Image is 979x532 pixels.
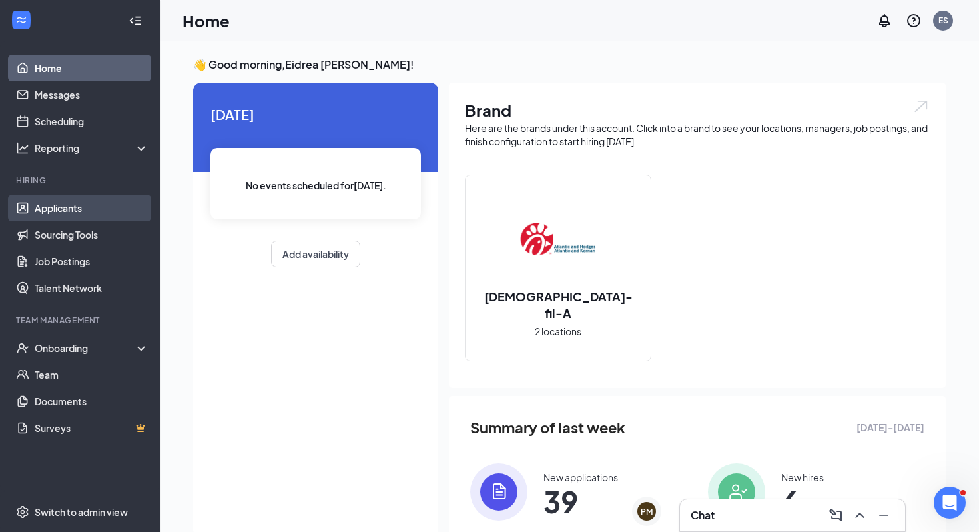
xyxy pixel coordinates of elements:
div: Here are the brands under this account. Click into a brand to see your locations, managers, job p... [465,121,930,148]
svg: WorkstreamLogo [15,13,28,27]
div: ES [938,15,948,26]
span: No events scheduled for [DATE] . [246,178,386,193]
svg: Minimize [876,507,892,523]
h3: Chat [691,508,715,523]
a: Talent Network [35,275,149,301]
img: Chick-fil-A [515,197,601,283]
img: icon [708,463,765,521]
img: icon [470,463,527,521]
a: Documents [35,388,149,415]
a: Sourcing Tools [35,221,149,248]
a: Scheduling [35,108,149,135]
span: Summary of last week [470,416,625,439]
svg: ChevronUp [852,507,868,523]
div: Switch to admin view [35,505,128,519]
img: open.6027fd2a22e1237b5b06.svg [912,99,930,114]
span: 2 locations [535,324,581,339]
iframe: Intercom live chat [934,487,966,519]
button: Minimize [873,505,894,526]
div: Hiring [16,175,146,186]
a: Home [35,55,149,81]
div: Onboarding [35,341,137,355]
svg: Notifications [876,13,892,29]
span: 39 [543,489,618,513]
svg: UserCheck [16,341,29,355]
svg: QuestionInfo [906,13,922,29]
h1: Brand [465,99,930,121]
a: Job Postings [35,248,149,275]
div: Reporting [35,141,149,155]
svg: Analysis [16,141,29,155]
div: PM [641,506,653,517]
button: ChevronUp [849,505,870,526]
button: Add availability [271,241,360,267]
button: ComposeMessage [825,505,846,526]
svg: ComposeMessage [828,507,844,523]
div: New hires [781,471,824,484]
svg: Settings [16,505,29,519]
a: SurveysCrown [35,415,149,441]
a: Applicants [35,195,149,221]
a: Team [35,361,149,388]
div: New applications [543,471,618,484]
div: Team Management [16,315,146,326]
h2: [DEMOGRAPHIC_DATA]-fil-A [466,288,651,321]
h1: Home [182,9,230,32]
span: [DATE] [210,104,421,125]
span: 6 [781,489,824,513]
h3: 👋 Good morning, Eidrea [PERSON_NAME] ! [193,57,946,72]
a: Messages [35,81,149,108]
span: [DATE] - [DATE] [856,420,924,435]
svg: Collapse [129,14,142,27]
